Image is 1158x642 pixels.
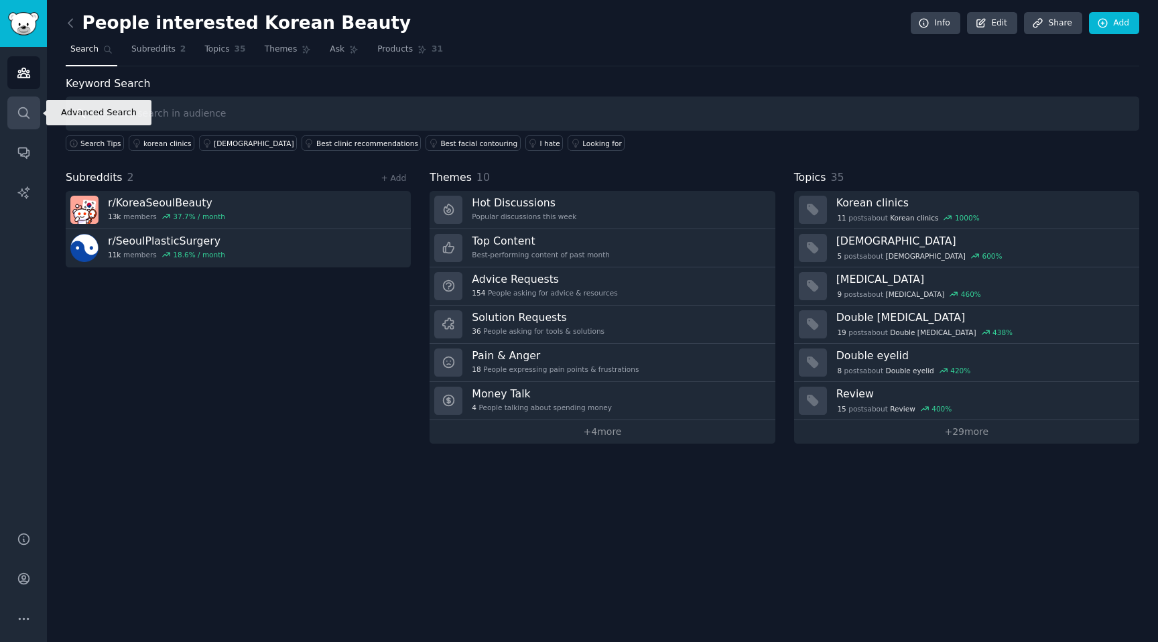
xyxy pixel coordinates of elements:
[430,191,775,229] a: Hot DiscussionsPopular discussions this week
[836,250,1004,262] div: post s about
[66,191,411,229] a: r/KoreaSeoulBeauty13kmembers37.7% / month
[70,44,99,56] span: Search
[377,44,413,56] span: Products
[108,234,225,248] h3: r/ SeoulPlasticSurgery
[837,328,846,337] span: 19
[950,366,970,375] div: 420 %
[1024,12,1082,35] a: Share
[316,139,418,148] div: Best clinic recommendations
[992,328,1013,337] div: 438 %
[582,139,622,148] div: Looking for
[836,196,1130,210] h3: Korean clinics
[430,344,775,382] a: Pain & Anger18People expressing pain points & frustrations
[525,135,564,151] a: I hate
[955,213,980,222] div: 1000 %
[108,196,225,210] h3: r/ KoreaSeoulBeauty
[426,135,520,151] a: Best facial contouring
[260,39,316,66] a: Themes
[472,288,617,298] div: People asking for advice & resources
[472,326,604,336] div: People asking for tools & solutions
[836,403,953,415] div: post s about
[381,174,406,183] a: + Add
[836,234,1130,248] h3: [DEMOGRAPHIC_DATA]
[127,171,134,184] span: 2
[199,135,297,151] a: [DEMOGRAPHIC_DATA]
[472,234,610,248] h3: Top Content
[890,328,976,337] span: Double [MEDICAL_DATA]
[66,77,150,90] label: Keyword Search
[131,44,176,56] span: Subreddits
[108,212,225,221] div: members
[265,44,298,56] span: Themes
[472,348,639,363] h3: Pain & Anger
[66,170,123,186] span: Subreddits
[108,212,121,221] span: 13k
[432,44,443,56] span: 31
[472,365,480,374] span: 18
[961,290,981,299] div: 460 %
[108,250,225,259] div: members
[794,344,1139,382] a: Double eyelid8postsaboutDouble eyelid420%
[837,290,842,299] span: 9
[127,39,190,66] a: Subreddits2
[430,170,472,186] span: Themes
[214,139,294,148] div: [DEMOGRAPHIC_DATA]
[886,366,934,375] span: Double eyelid
[472,288,485,298] span: 154
[967,12,1017,35] a: Edit
[836,387,1130,401] h3: Review
[837,213,846,222] span: 11
[325,39,363,66] a: Ask
[794,229,1139,267] a: [DEMOGRAPHIC_DATA]5postsabout[DEMOGRAPHIC_DATA]600%
[886,290,945,299] span: [MEDICAL_DATA]
[8,12,39,36] img: GummySearch logo
[430,229,775,267] a: Top ContentBest-performing content of past month
[836,348,1130,363] h3: Double eyelid
[472,365,639,374] div: People expressing pain points & frustrations
[836,212,981,224] div: post s about
[430,420,775,444] a: +4more
[235,44,246,56] span: 35
[66,229,411,267] a: r/SeoulPlasticSurgery11kmembers18.6% / month
[1089,12,1139,35] a: Add
[108,250,121,259] span: 11k
[890,213,938,222] span: Korean clinics
[472,250,610,259] div: Best-performing content of past month
[794,191,1139,229] a: Korean clinics11postsaboutKorean clinics1000%
[440,139,517,148] div: Best facial contouring
[180,44,186,56] span: 2
[66,39,117,66] a: Search
[430,382,775,420] a: Money Talk4People talking about spending money
[200,39,250,66] a: Topics35
[794,267,1139,306] a: [MEDICAL_DATA]9postsabout[MEDICAL_DATA]460%
[794,420,1139,444] a: +29more
[129,135,194,151] a: korean clinics
[568,135,625,151] a: Looking for
[66,97,1139,131] input: Keyword search in audience
[66,13,411,34] h2: People interested Korean Beauty
[836,365,972,377] div: post s about
[886,251,966,261] span: [DEMOGRAPHIC_DATA]
[70,234,99,262] img: SeoulPlasticSurgery
[472,326,480,336] span: 36
[430,306,775,344] a: Solution Requests36People asking for tools & solutions
[836,310,1130,324] h3: Double [MEDICAL_DATA]
[472,196,576,210] h3: Hot Discussions
[540,139,560,148] div: I hate
[472,387,612,401] h3: Money Talk
[476,171,490,184] span: 10
[373,39,448,66] a: Products31
[837,366,842,375] span: 8
[302,135,421,151] a: Best clinic recommendations
[472,212,576,221] div: Popular discussions this week
[837,251,842,261] span: 5
[204,44,229,56] span: Topics
[794,306,1139,344] a: Double [MEDICAL_DATA]19postsaboutDouble [MEDICAL_DATA]438%
[837,404,846,413] span: 15
[173,212,225,221] div: 37.7 % / month
[66,135,124,151] button: Search Tips
[143,139,192,148] div: korean clinics
[911,12,960,35] a: Info
[472,310,604,324] h3: Solution Requests
[472,403,476,412] span: 4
